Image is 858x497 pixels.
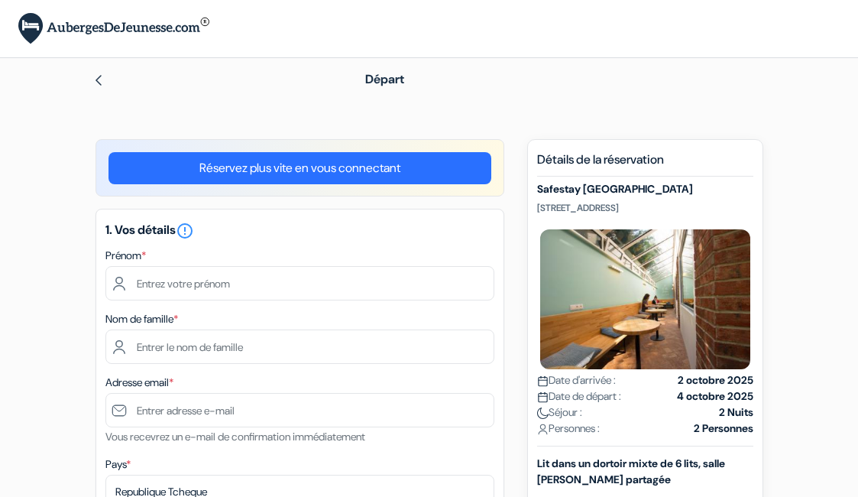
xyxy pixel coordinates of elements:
[537,152,753,177] h5: Détails de la réservation
[537,375,549,387] img: calendar.svg
[537,388,621,404] span: Date de départ :
[105,330,494,364] input: Entrer le nom de famille
[105,311,178,327] label: Nom de famille
[537,202,753,214] p: [STREET_ADDRESS]
[537,424,549,435] img: user_icon.svg
[537,421,600,437] span: Personnes :
[105,430,365,443] small: Vous recevrez un e-mail de confirmation immédiatement
[105,456,131,473] label: Pays
[105,222,494,240] h5: 1. Vos détails
[176,222,194,240] i: error_outline
[537,391,549,403] img: calendar.svg
[105,266,494,300] input: Entrez votre prénom
[719,404,753,421] strong: 2 Nuits
[537,408,549,419] img: moon.svg
[537,404,582,421] span: Séjour :
[677,388,753,404] strong: 4 octobre 2025
[537,456,725,486] b: Lit dans un dortoir mixte de 6 lits, salle [PERSON_NAME] partagée
[678,372,753,388] strong: 2 octobre 2025
[537,183,753,196] h5: Safestay [GEOGRAPHIC_DATA]
[105,375,173,391] label: Adresse email
[694,421,753,437] strong: 2 Personnes
[176,222,194,238] a: error_outline
[108,152,491,184] a: Réservez plus vite en vous connectant
[537,372,616,388] span: Date d'arrivée :
[105,393,494,427] input: Entrer adresse e-mail
[18,13,209,44] img: AubergesDeJeunesse.com
[365,71,404,87] span: Départ
[92,74,105,86] img: left_arrow.svg
[105,248,146,264] label: Prénom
